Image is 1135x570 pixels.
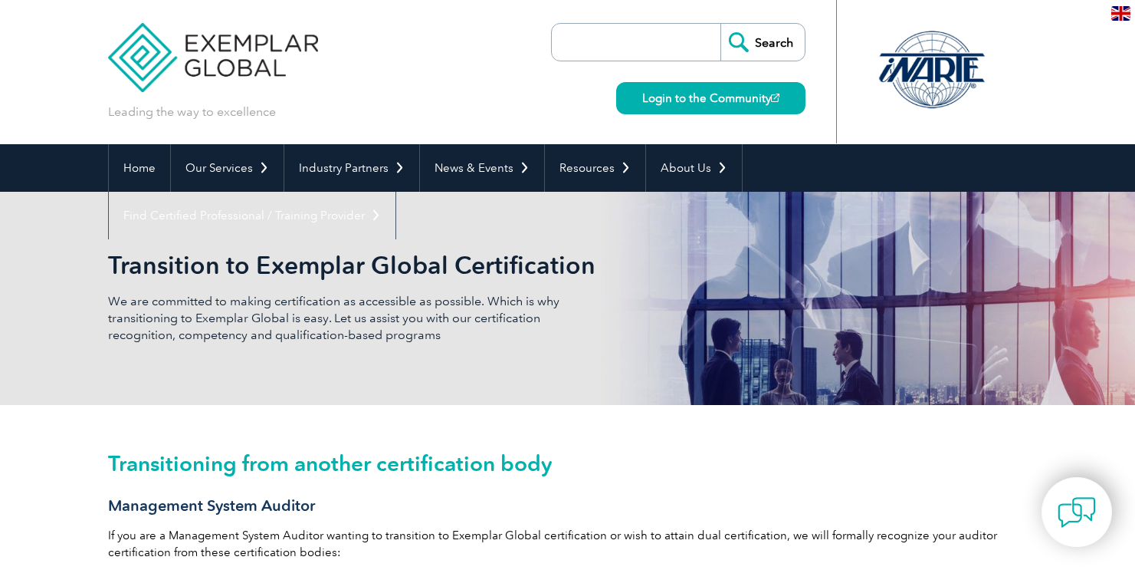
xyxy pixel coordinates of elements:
a: Our Services [171,144,284,192]
a: Resources [545,144,645,192]
p: We are committed to making certification as accessible as possible. Which is why transitioning to... [108,293,568,344]
p: If you are a Management System Auditor wanting to transition to Exemplar Global certification or ... [108,527,1028,561]
img: open_square.png [771,94,779,102]
a: Industry Partners [284,144,419,192]
a: About Us [646,144,742,192]
h3: Management System Auditor [108,496,1028,516]
p: Leading the way to excellence [108,104,276,120]
img: en [1111,6,1130,21]
a: Login to the Community [616,82,805,114]
a: Find Certified Professional / Training Provider [109,192,395,239]
input: Search [720,24,805,61]
a: News & Events [420,144,544,192]
h2: Transitioning from another certification body [108,451,1028,476]
a: Home [109,144,170,192]
img: contact-chat.png [1058,493,1096,532]
h2: Transition to Exemplar Global Certification [108,253,752,278]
